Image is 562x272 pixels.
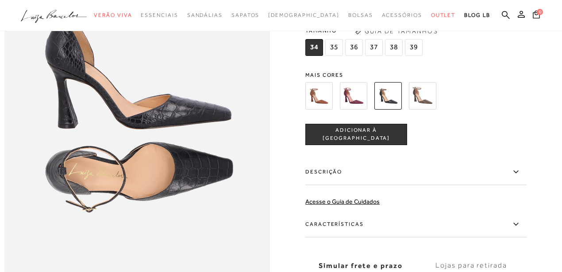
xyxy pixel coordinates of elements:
span: Sandálias [187,12,223,18]
a: Acesse o Guia de Cuidados [305,198,380,205]
span: BLOG LB [464,12,490,18]
a: categoryNavScreenReaderText [141,7,178,24]
button: ADICIONAR À [GEOGRAPHIC_DATA] [305,124,407,145]
a: categoryNavScreenReaderText [382,7,422,24]
a: categoryNavScreenReaderText [348,7,373,24]
span: Bolsas [348,12,373,18]
span: Essenciais [141,12,178,18]
span: 34 [305,39,323,56]
img: SCARPIN EM COURO CROCO CARAMELO DE SALTO ALTO FLARE [305,82,333,110]
label: Descrição [305,159,527,185]
span: Outlet [431,12,456,18]
a: categoryNavScreenReaderText [231,7,259,24]
span: 39 [405,39,423,56]
span: 35 [325,39,343,56]
a: noSubCategoriesText [268,7,339,24]
span: Acessórios [382,12,422,18]
span: Verão Viva [94,12,132,18]
img: SCARPIN EM COURO CROCO PRETO DE SALTO ALTO FLARE [374,82,402,110]
span: [DEMOGRAPHIC_DATA] [268,12,339,18]
span: 36 [345,39,363,56]
span: ADICIONAR À [GEOGRAPHIC_DATA] [306,127,407,142]
button: 0 [530,10,543,22]
a: categoryNavScreenReaderText [94,7,132,24]
a: categoryNavScreenReaderText [187,7,223,24]
img: SCARPIN EM COURO CROCO VERDE TOMILHO DE SALTO ALTO FLARE [409,82,436,110]
label: Características [305,212,527,237]
span: Mais cores [305,72,527,78]
span: Sapatos [231,12,259,18]
a: categoryNavScreenReaderText [431,7,456,24]
img: SCARPIN EM COURO CROCO MARSALA DE SALTO ALTO FLARE [340,82,367,110]
a: BLOG LB [464,7,490,24]
span: 38 [385,39,403,56]
span: 37 [365,39,383,56]
span: 0 [537,9,543,15]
